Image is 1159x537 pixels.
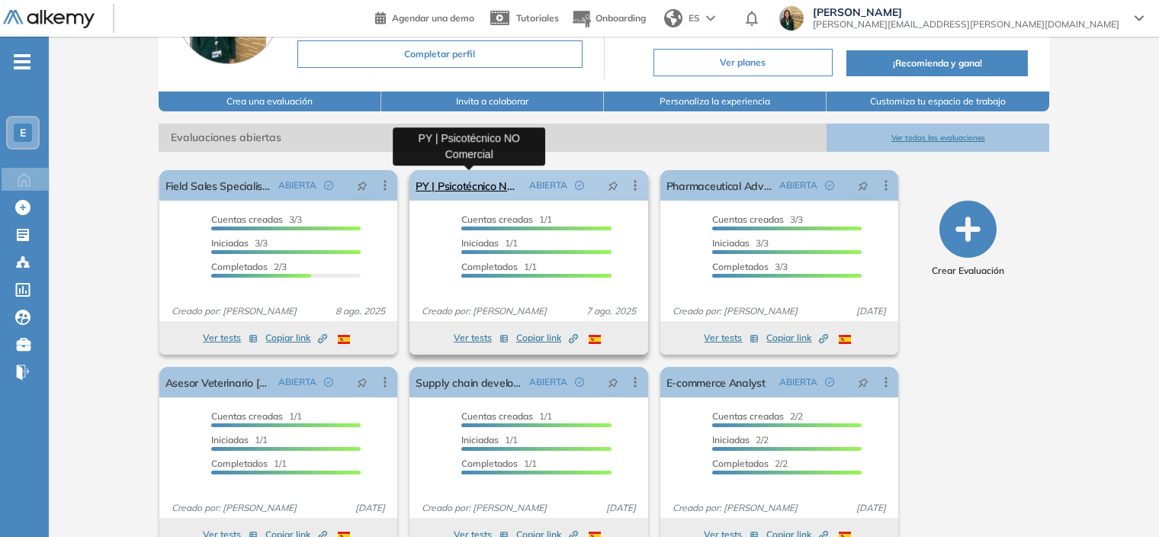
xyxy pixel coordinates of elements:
[165,367,273,397] a: Asesor Veterinario [GEOGRAPHIC_DATA]
[575,181,584,190] span: check-circle
[706,15,715,21] img: arrow
[159,124,827,152] span: Evaluaciones abiertas
[712,214,784,225] span: Cuentas creadas
[846,50,1029,76] button: ¡Recomienda y gana!
[211,434,268,445] span: 1/1
[580,304,642,318] span: 7 ago. 2025
[779,375,817,389] span: ABIERTA
[381,92,604,111] button: Invita a colaborar
[297,40,583,68] button: Completar perfil
[608,179,618,191] span: pushpin
[846,173,880,198] button: pushpin
[600,501,642,515] span: [DATE]
[324,181,333,190] span: check-circle
[885,361,1159,537] iframe: Chat Widget
[357,179,368,191] span: pushpin
[159,92,381,111] button: Crea una evaluación
[461,237,518,249] span: 1/1
[416,304,553,318] span: Creado por: [PERSON_NAME]
[712,434,769,445] span: 2/2
[211,458,287,469] span: 1/1
[932,264,1004,278] span: Crear Evaluación
[14,60,30,63] i: -
[211,410,302,422] span: 1/1
[575,378,584,387] span: check-circle
[766,329,828,347] button: Copiar link
[846,370,880,394] button: pushpin
[858,179,868,191] span: pushpin
[516,12,559,24] span: Tutoriales
[20,127,26,139] span: E
[461,214,552,225] span: 1/1
[375,8,474,26] a: Agendar una demo
[165,501,303,515] span: Creado por: [PERSON_NAME]
[779,178,817,192] span: ABIERTA
[461,261,537,272] span: 1/1
[357,376,368,388] span: pushpin
[211,237,268,249] span: 3/3
[393,127,545,166] div: PY | Psicotécnico NO Comercial
[704,329,759,347] button: Ver tests
[825,378,834,387] span: check-circle
[596,12,646,24] span: Onboarding
[825,181,834,190] span: check-circle
[265,331,327,345] span: Copiar link
[712,237,750,249] span: Iniciadas
[516,331,578,345] span: Copiar link
[416,170,523,201] a: PY | Psicotécnico NO Comercial
[461,410,533,422] span: Cuentas creadas
[529,375,567,389] span: ABIERTA
[666,304,804,318] span: Creado por: [PERSON_NAME]
[461,458,537,469] span: 1/1
[165,304,303,318] span: Creado por: [PERSON_NAME]
[604,92,827,111] button: Personaliza la experiencia
[165,170,273,201] a: Field Sales Specialist (Purina)
[461,458,518,469] span: Completados
[329,304,391,318] span: 8 ago. 2025
[461,410,552,422] span: 1/1
[461,434,499,445] span: Iniciadas
[712,261,788,272] span: 3/3
[689,11,700,25] span: ES
[265,329,327,347] button: Copiar link
[324,378,333,387] span: check-circle
[461,214,533,225] span: Cuentas creadas
[211,214,302,225] span: 3/3
[416,501,553,515] span: Creado por: [PERSON_NAME]
[211,434,249,445] span: Iniciadas
[571,2,646,35] button: Onboarding
[349,501,391,515] span: [DATE]
[827,124,1049,152] button: Ver todas las evaluaciones
[712,261,769,272] span: Completados
[712,237,769,249] span: 3/3
[712,458,788,469] span: 2/2
[203,329,258,347] button: Ver tests
[416,367,523,397] a: Supply chain development Analyst
[766,331,828,345] span: Copiar link
[278,178,316,192] span: ABIERTA
[653,49,833,76] button: Ver planes
[338,335,350,344] img: ESP
[858,376,868,388] span: pushpin
[211,261,287,272] span: 2/3
[664,9,682,27] img: world
[813,18,1119,31] span: [PERSON_NAME][EMAIL_ADDRESS][PERSON_NAME][DOMAIN_NAME]
[712,434,750,445] span: Iniciadas
[813,6,1119,18] span: [PERSON_NAME]
[712,410,803,422] span: 2/2
[850,501,892,515] span: [DATE]
[211,214,283,225] span: Cuentas creadas
[712,458,769,469] span: Completados
[932,201,1004,278] button: Crear Evaluación
[345,173,379,198] button: pushpin
[211,410,283,422] span: Cuentas creadas
[712,214,803,225] span: 3/3
[516,329,578,347] button: Copiar link
[211,237,249,249] span: Iniciadas
[666,501,804,515] span: Creado por: [PERSON_NAME]
[3,10,95,29] img: Logo
[666,170,774,201] a: Pharmaceutical Advisor
[529,178,567,192] span: ABIERTA
[827,92,1049,111] button: Customiza tu espacio de trabajo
